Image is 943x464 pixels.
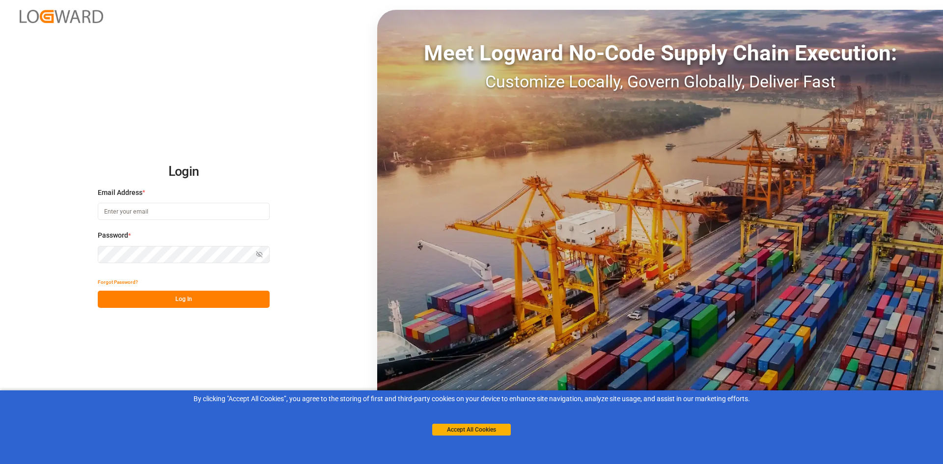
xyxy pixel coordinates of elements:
[98,188,142,198] span: Email Address
[7,394,936,404] div: By clicking "Accept All Cookies”, you agree to the storing of first and third-party cookies on yo...
[98,156,270,188] h2: Login
[98,203,270,220] input: Enter your email
[377,37,943,69] div: Meet Logward No-Code Supply Chain Execution:
[432,424,511,436] button: Accept All Cookies
[98,230,128,241] span: Password
[98,273,138,291] button: Forgot Password?
[98,291,270,308] button: Log In
[20,10,103,23] img: Logward_new_orange.png
[377,69,943,94] div: Customize Locally, Govern Globally, Deliver Fast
